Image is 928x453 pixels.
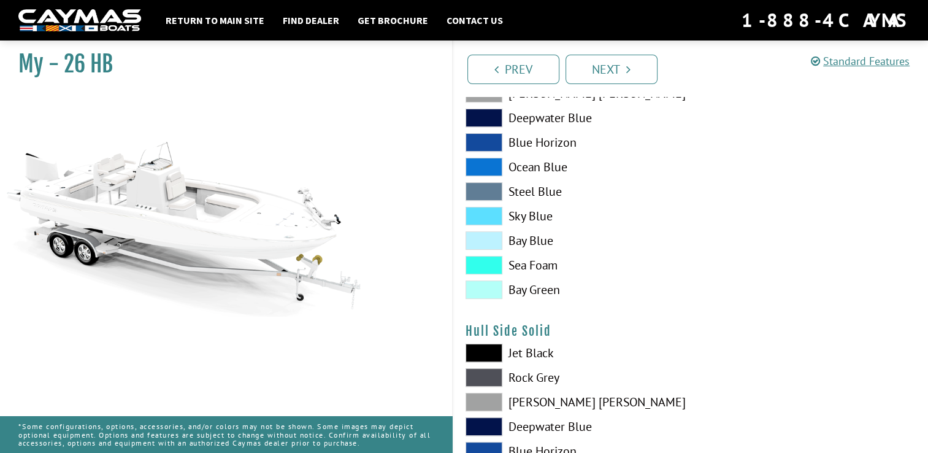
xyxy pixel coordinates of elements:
[466,417,678,436] label: Deepwater Blue
[351,12,434,28] a: Get Brochure
[18,416,434,453] p: *Some configurations, options, accessories, and/or colors may not be shown. Some images may depic...
[466,182,678,201] label: Steel Blue
[467,55,559,84] a: Prev
[159,12,270,28] a: Return to main site
[466,281,678,299] label: Bay Green
[466,368,678,387] label: Rock Grey
[466,256,678,274] label: Sea Foam
[811,54,910,68] a: Standard Features
[277,12,345,28] a: Find Dealer
[466,133,678,152] label: Blue Horizon
[466,393,678,411] label: [PERSON_NAME] [PERSON_NAME]
[742,7,910,34] div: 1-888-4CAYMAS
[466,158,678,176] label: Ocean Blue
[466,207,678,225] label: Sky Blue
[466,344,678,362] label: Jet Black
[440,12,509,28] a: Contact Us
[566,55,658,84] a: Next
[466,323,916,339] h4: Hull Side Solid
[466,231,678,250] label: Bay Blue
[18,9,141,32] img: white-logo-c9c8dbefe5ff5ceceb0f0178aa75bf4bb51f6bca0971e226c86eb53dfe498488.png
[18,50,421,78] h1: My - 26 HB
[466,109,678,127] label: Deepwater Blue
